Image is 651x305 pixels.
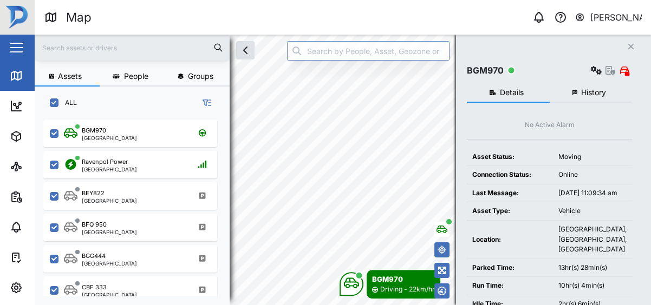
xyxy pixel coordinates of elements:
div: Sites [28,161,54,173]
input: Search by People, Asset, Geozone or Place [287,41,450,61]
div: CBF 333 [82,283,107,292]
div: 13hr(s) 28min(s) [558,263,627,273]
div: Driving - 22km/hr [380,284,435,295]
div: Tasks [28,251,58,263]
div: Asset Type: [472,206,548,216]
div: Run Time: [472,281,548,291]
img: Main Logo [5,5,29,29]
div: Map [66,8,92,27]
div: Dashboard [28,100,77,112]
div: Asset Status: [472,152,548,162]
div: Reports [28,191,65,203]
div: 10hr(s) 4min(s) [558,281,627,291]
div: [DATE] 11:09:34 am [558,188,627,198]
div: No Active Alarm [525,120,575,130]
div: Online [558,170,627,180]
span: Details [500,89,524,96]
div: BGM970 [467,64,504,77]
canvas: Map [35,35,651,305]
span: Assets [58,72,82,80]
span: Groups [188,72,213,80]
div: Ravenpol Power [82,157,128,167]
div: Map marker [340,270,440,299]
div: [GEOGRAPHIC_DATA] [82,135,137,141]
div: Map [28,70,53,82]
div: [GEOGRAPHIC_DATA] [82,261,137,266]
div: [GEOGRAPHIC_DATA] [82,198,137,203]
div: [GEOGRAPHIC_DATA] [82,167,137,172]
div: Alarms [28,221,62,233]
span: History [581,89,606,96]
div: [GEOGRAPHIC_DATA], [GEOGRAPHIC_DATA], [GEOGRAPHIC_DATA] [558,224,627,255]
div: BGG444 [82,251,106,261]
div: BEY822 [82,189,105,198]
div: [PERSON_NAME] [590,11,642,24]
div: Connection Status: [472,170,548,180]
span: People [124,72,148,80]
input: Search assets or drivers [41,39,223,56]
div: [GEOGRAPHIC_DATA] [82,229,137,235]
label: ALL [58,98,77,107]
div: Parked Time: [472,263,548,273]
div: Settings [28,282,67,294]
button: [PERSON_NAME] [575,10,642,25]
div: Location: [472,235,548,245]
div: Vehicle [558,206,627,216]
div: BFQ 950 [82,220,107,229]
div: Last Message: [472,188,548,198]
div: BGM970 [82,126,106,135]
div: Assets [28,130,62,142]
div: grid [43,116,229,296]
div: [GEOGRAPHIC_DATA] [82,292,137,297]
div: Moving [558,152,627,162]
div: BGM970 [372,274,435,284]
